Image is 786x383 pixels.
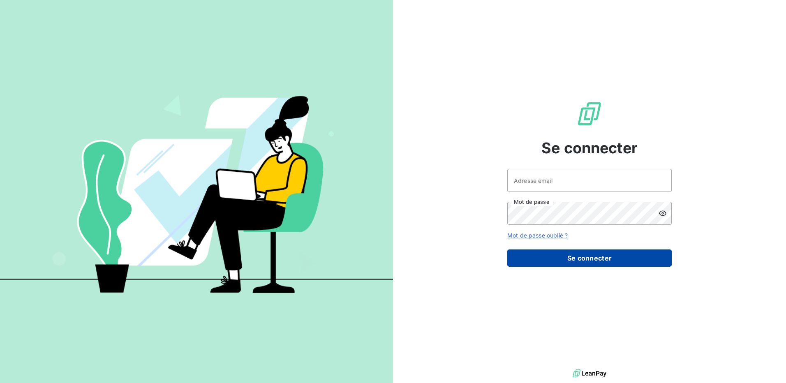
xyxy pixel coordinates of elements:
[576,101,603,127] img: Logo LeanPay
[507,169,672,192] input: placeholder
[507,232,568,239] a: Mot de passe oublié ?
[573,367,606,380] img: logo
[541,137,638,159] span: Se connecter
[507,249,672,267] button: Se connecter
